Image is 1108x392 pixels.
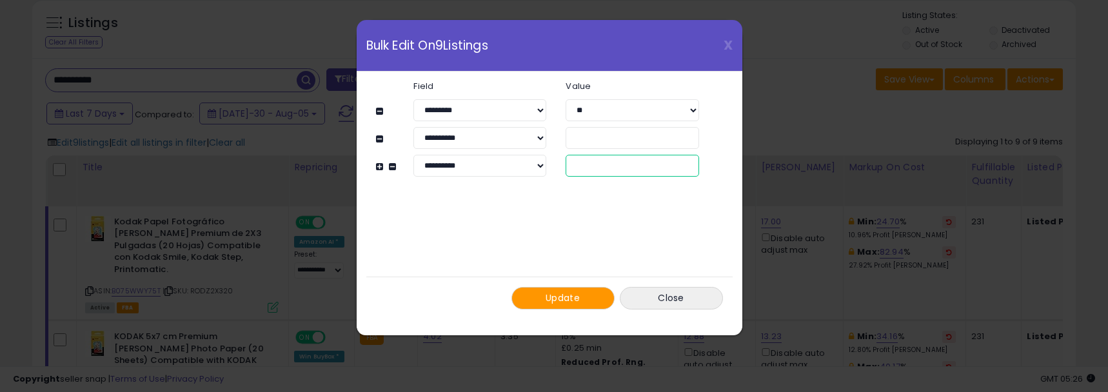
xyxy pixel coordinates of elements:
[620,287,723,309] button: Close
[556,82,708,90] label: Value
[546,291,580,304] span: Update
[404,82,556,90] label: Field
[366,39,488,52] span: Bulk Edit On 9 Listings
[724,36,733,54] span: X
